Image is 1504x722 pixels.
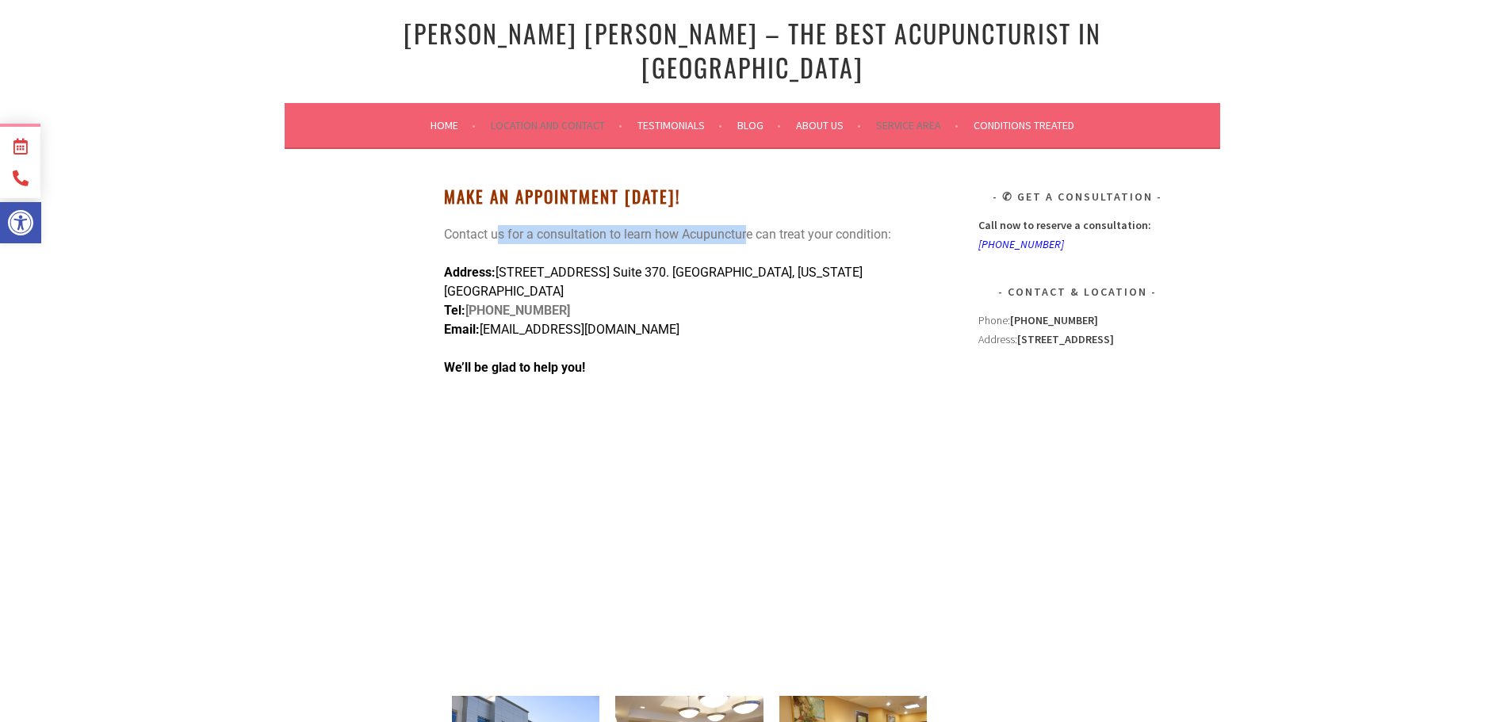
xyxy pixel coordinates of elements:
div: Address: [978,311,1177,547]
strong: Call now to reserve a consultation: [978,218,1151,232]
a: Location and Contact [491,116,622,135]
a: Blog [737,116,781,135]
strong: [STREET_ADDRESS] [1017,332,1114,346]
span: [EMAIL_ADDRESS][DOMAIN_NAME] [480,322,679,337]
h3: ✆ Get A Consultation [978,187,1177,206]
a: Testimonials [637,116,722,135]
a: [PHONE_NUMBER] [978,237,1064,251]
strong: Make An Appointment [DATE]! [444,184,680,208]
a: Conditions Treated [974,116,1074,135]
strong: We’ll be glad to help you! [444,360,585,375]
strong: Address: [444,265,496,280]
a: [PERSON_NAME] [PERSON_NAME] – The Best Acupuncturist In [GEOGRAPHIC_DATA] [404,14,1101,86]
strong: [PHONE_NUMBER] [444,303,570,337]
a: Home [431,116,476,135]
span: [STREET_ADDRESS] Suite 370. [GEOGRAPHIC_DATA], [US_STATE][GEOGRAPHIC_DATA] [444,265,863,299]
strong: [PHONE_NUMBER] [1010,313,1098,327]
strong: Email: [444,322,480,337]
h3: Contact & Location [978,282,1177,301]
div: Phone: [978,311,1177,330]
p: Contact us for a consultation to learn how Acupuncture can treat your condition: [444,225,936,244]
span: Tel: [444,303,465,318]
a: Service Area [876,116,959,135]
a: About Us [796,116,861,135]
